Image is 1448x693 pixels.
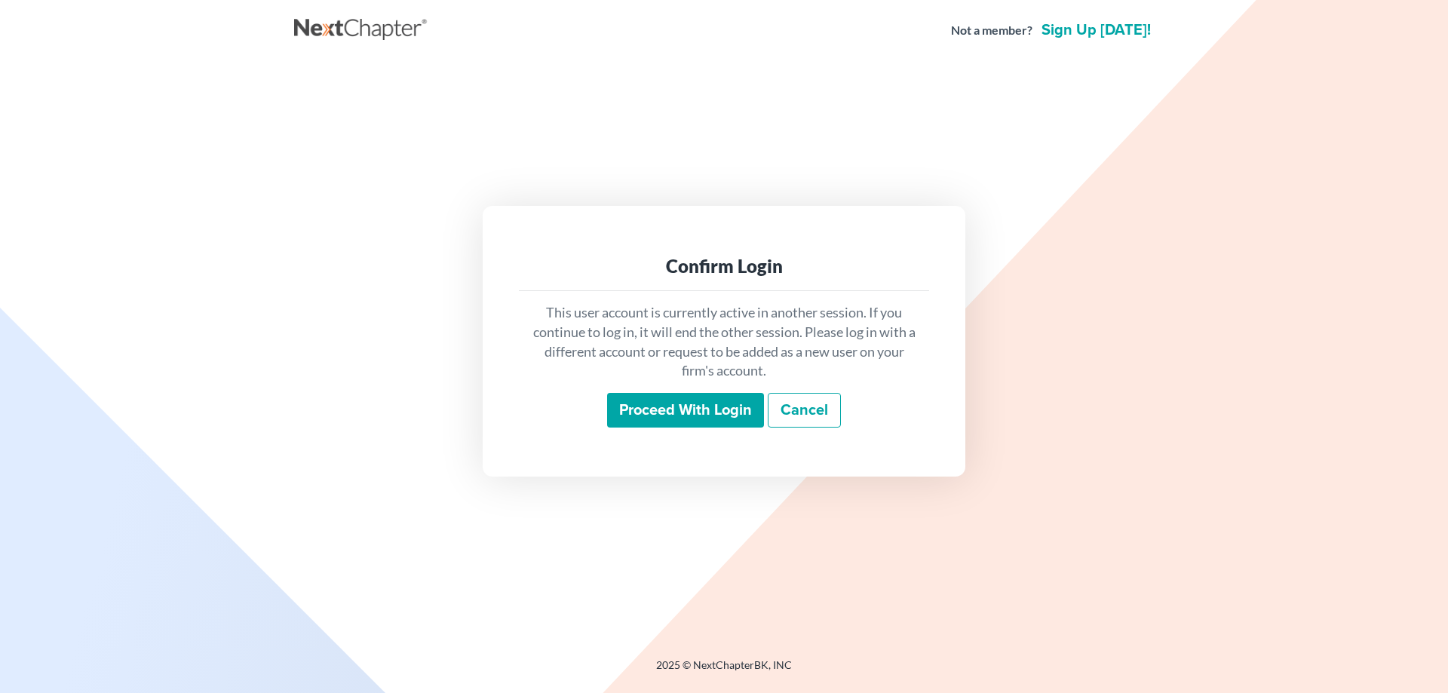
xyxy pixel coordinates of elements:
[531,254,917,278] div: Confirm Login
[1038,23,1154,38] a: Sign up [DATE]!
[951,22,1032,39] strong: Not a member?
[294,658,1154,685] div: 2025 © NextChapterBK, INC
[607,393,764,428] input: Proceed with login
[768,393,841,428] a: Cancel
[531,303,917,381] p: This user account is currently active in another session. If you continue to log in, it will end ...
